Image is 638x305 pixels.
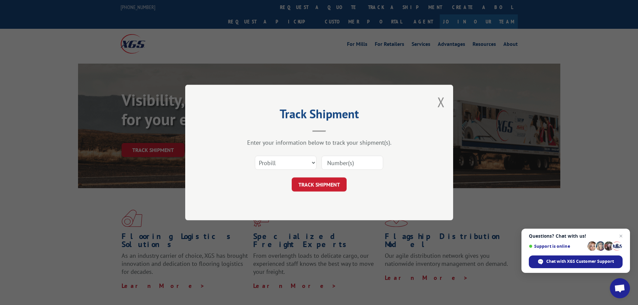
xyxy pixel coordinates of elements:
h2: Track Shipment [219,109,420,122]
div: Open chat [610,278,630,298]
div: Chat with XGS Customer Support [529,255,623,268]
span: Questions? Chat with us! [529,233,623,239]
button: Close modal [437,93,445,111]
span: Support is online [529,244,585,249]
div: Enter your information below to track your shipment(s). [219,139,420,146]
span: Close chat [617,232,625,240]
input: Number(s) [322,156,383,170]
span: Chat with XGS Customer Support [546,258,614,264]
button: TRACK SHIPMENT [292,177,347,192]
